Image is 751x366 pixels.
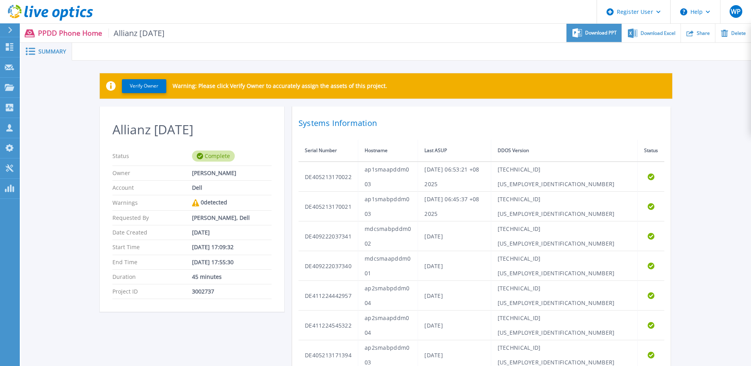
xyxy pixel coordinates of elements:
td: mdcsmabpddm002 [358,221,418,251]
div: 0 detected [192,199,272,206]
td: ap1smaapddm003 [358,162,418,192]
td: ap2smabpddm004 [358,281,418,311]
p: Start Time [112,244,192,250]
td: [DATE] [418,281,491,311]
p: Status [112,151,192,162]
div: 3002737 [192,288,272,295]
span: Delete [731,31,746,36]
td: [DATE] [418,311,491,340]
div: [DATE] [192,229,272,236]
td: [TECHNICAL_ID][US_EMPLOYER_IDENTIFICATION_NUMBER] [491,162,637,192]
div: [PERSON_NAME], Dell [192,215,272,221]
td: [DATE] 06:45:37 +08 2025 [418,192,491,221]
span: Share [697,31,710,36]
div: 45 minutes [192,274,272,280]
h2: Systems Information [298,116,664,130]
p: Warning: Please click Verify Owner to accurately assign the assets of this project. [173,83,387,89]
th: Last ASUP [418,140,491,162]
td: DE409222037340 [298,251,358,281]
span: Summary [38,49,66,54]
td: [DATE] 06:53:21 +08 2025 [418,162,491,192]
div: [DATE] 17:09:32 [192,244,272,250]
p: Account [112,185,192,191]
td: ap2smaapddm004 [358,311,418,340]
td: [TECHNICAL_ID][US_EMPLOYER_IDENTIFICATION_NUMBER] [491,221,637,251]
p: PPDD Phone Home [38,29,165,38]
th: Hostname [358,140,418,162]
span: Download Excel [641,31,675,36]
span: Allianz [DATE] [108,29,165,38]
div: [DATE] 17:55:30 [192,259,272,265]
td: ap1smabpddm003 [358,192,418,221]
span: WP [731,8,741,15]
div: [PERSON_NAME] [192,170,272,176]
td: [TECHNICAL_ID][US_EMPLOYER_IDENTIFICATION_NUMBER] [491,281,637,311]
td: DE405213170022 [298,162,358,192]
p: Date Created [112,229,192,236]
td: DE405213170021 [298,192,358,221]
p: Requested By [112,215,192,221]
button: Verify Owner [122,79,166,93]
div: Dell [192,185,272,191]
p: Warnings [112,199,192,206]
p: End Time [112,259,192,265]
td: DE411224442957 [298,281,358,311]
p: Duration [112,274,192,280]
td: DE411224545322 [298,311,358,340]
td: mdcsmaapddm001 [358,251,418,281]
td: DE409222037341 [298,221,358,251]
td: [DATE] [418,221,491,251]
td: [TECHNICAL_ID][US_EMPLOYER_IDENTIFICATION_NUMBER] [491,192,637,221]
td: [DATE] [418,251,491,281]
p: Owner [112,170,192,176]
p: Project ID [112,288,192,295]
td: [TECHNICAL_ID][US_EMPLOYER_IDENTIFICATION_NUMBER] [491,251,637,281]
th: Status [637,140,664,162]
td: [TECHNICAL_ID][US_EMPLOYER_IDENTIFICATION_NUMBER] [491,311,637,340]
th: Serial Number [298,140,358,162]
div: Complete [192,151,235,162]
span: Download PPT [585,30,617,35]
th: DDOS Version [491,140,637,162]
h2: Allianz [DATE] [112,122,272,137]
